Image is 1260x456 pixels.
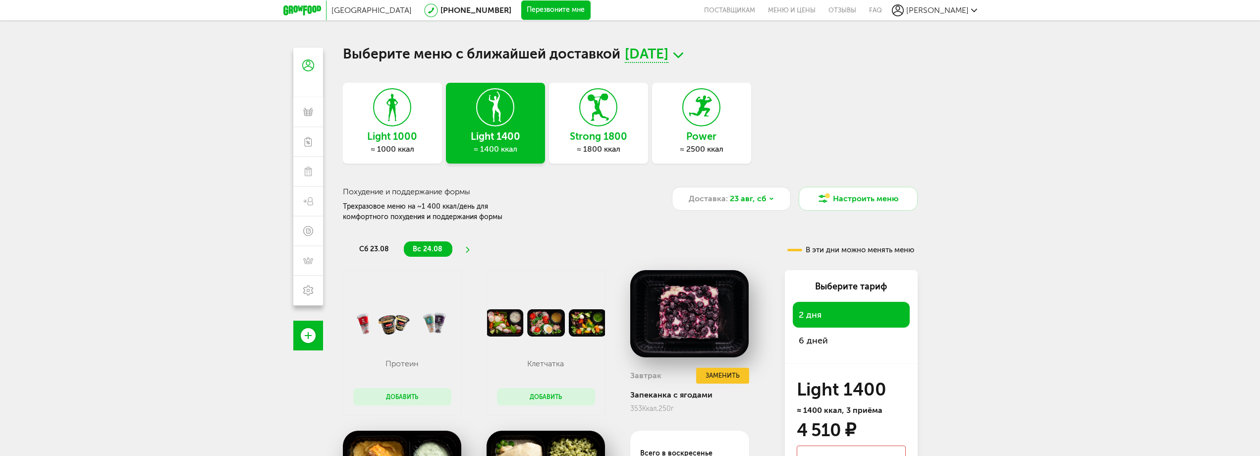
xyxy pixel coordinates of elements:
[506,359,585,368] p: Клетчатка
[793,280,910,293] div: Выберите тариф
[446,144,545,154] div: ≈ 1400 ккал
[446,131,545,142] h3: Light 1400
[549,144,648,154] div: ≈ 1800 ккал
[799,335,828,346] span: 6 дней
[359,245,389,253] span: сб 23.08
[413,245,442,253] span: вс 24.08
[363,359,441,368] p: Протеин
[630,404,749,413] div: 353 250
[630,371,661,380] h3: Завтрак
[630,270,749,357] img: big_MoPKPmMjtfSDl5PN.png
[799,187,918,211] button: Настроить меню
[652,144,751,154] div: ≈ 2500 ккал
[353,388,451,405] button: Добавить
[331,5,412,15] span: [GEOGRAPHIC_DATA]
[630,390,749,399] div: Запеканка с ягодами
[652,131,751,142] h3: Power
[906,5,969,15] span: [PERSON_NAME]
[799,309,822,320] span: 2 дня
[521,0,591,20] button: Перезвоните мне
[440,5,511,15] a: [PHONE_NUMBER]
[797,382,906,398] h3: Light 1400
[625,48,668,63] span: [DATE]
[730,193,767,205] span: 23 авг, сб
[797,405,882,415] span: ≈ 1400 ккал, 3 приёма
[343,48,918,63] h1: Выберите меню с ближайшей доставкой
[671,404,674,413] span: г
[787,246,914,254] div: В эти дни можно менять меню
[696,368,749,384] button: Заменить
[549,131,648,142] h3: Strong 1800
[689,193,728,205] span: Доставка:
[343,187,650,196] h3: Похудение и поддержание формы
[343,131,442,142] h3: Light 1000
[343,144,442,154] div: ≈ 1000 ккал
[497,388,595,405] button: Добавить
[642,404,658,413] span: Ккал,
[797,422,856,438] div: 4 510 ₽
[343,201,533,222] div: Трехразовое меню на ~1 400 ккал/день для комфортного похудения и поддержания формы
